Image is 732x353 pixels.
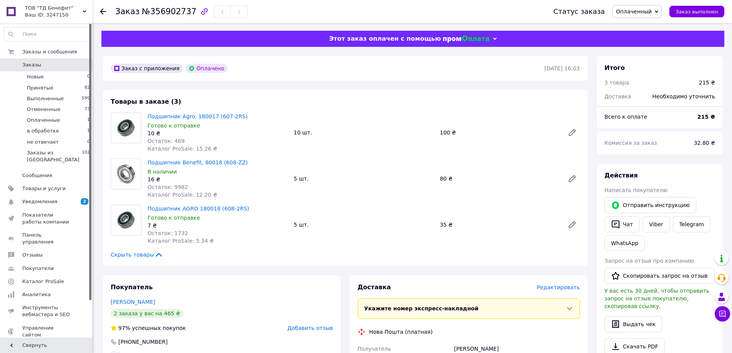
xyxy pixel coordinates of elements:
button: Заказ выполнен [669,6,724,17]
img: evopay logo [443,35,489,43]
img: Подшипник Agro, 180017 (607-2RS) [111,117,141,139]
span: Покупатель [111,283,153,291]
span: 102 [82,149,90,163]
span: Инструменты вебмастера и SEO [22,304,71,318]
span: 97% [118,325,130,331]
div: Оплачено [186,64,227,73]
span: Заказ выполнен [676,9,718,15]
span: Каталог ProSale: 15.26 ₴ [148,146,217,152]
span: Оплаченные [27,117,60,124]
a: WhatsApp [604,235,645,251]
span: Покупатели [22,265,54,272]
span: Написать покупателю [604,187,667,193]
span: Итого [604,64,625,71]
div: Заказ с приложения [111,64,183,73]
span: Комиссия за заказ [604,140,657,146]
a: Подшипник AGRO 180018 (608-2RS) [148,206,249,212]
span: Действия [604,172,638,179]
span: Заказы из [GEOGRAPHIC_DATA] [27,149,82,163]
span: Доставка [604,93,631,99]
div: 2 заказа у вас на 465 ₴ [111,309,183,318]
div: 35 ₴ [437,219,561,230]
span: 1 [87,128,90,134]
span: Товары в заказе (3) [111,98,181,105]
span: Скрыть товары [111,251,163,259]
span: Заказы и сообщения [22,48,77,55]
span: Уведомления [22,198,57,205]
div: Ваш ID: 3247150 [25,12,92,18]
a: Редактировать [564,171,580,186]
span: Запрос на отзыв про компанию [604,258,694,264]
span: 599 [82,95,90,102]
div: 10 шт. [290,127,437,138]
a: Telegram [673,216,710,232]
span: Панель управления [22,232,71,245]
span: Готово к отправке [148,215,200,221]
input: Поиск [4,27,90,41]
div: 5 шт. [290,173,437,184]
span: Редактировать [537,284,580,290]
span: в обработке [27,128,59,134]
span: Сообщения [22,172,52,179]
span: Получатель [358,346,391,352]
div: [PHONE_NUMBER] [118,338,168,346]
span: №356902737 [142,7,196,16]
span: 0 [87,73,90,80]
div: 100 ₴ [437,127,561,138]
button: Отправить инструкцию [604,197,696,213]
span: Заказы [22,61,41,68]
span: Отмененные [27,106,60,113]
span: 2 [81,198,88,205]
div: Статус заказа [553,8,605,15]
span: Оплаченный [616,8,652,15]
span: Остаток: 469 [148,138,185,144]
div: 10 ₴ [148,129,287,137]
button: Чат с покупателем [715,306,730,322]
a: Редактировать [564,125,580,140]
span: Доставка [358,283,391,291]
span: У вас есть 30 дней, чтобы отправить запрос на отзыв покупателю, скопировав ссылку. [604,288,709,309]
a: [PERSON_NAME] [111,299,155,305]
span: Отзывы [22,252,43,259]
div: 7 ₴ [148,222,287,229]
time: [DATE] 16:03 [544,65,580,71]
div: Необходимо уточнить [648,88,720,105]
span: не отвечает [27,139,59,146]
span: Заказ [115,7,139,16]
span: Каталог ProSale: 12.20 ₴ [148,192,217,198]
span: Всего к оплате [604,114,647,120]
span: Остаток: 9982 [148,184,188,190]
div: 80 ₴ [437,173,561,184]
span: Каталог ProSale: 5.34 ₴ [148,238,214,244]
button: Выдать чек [604,316,662,332]
div: 5 шт. [290,219,437,230]
span: Аналитика [22,291,51,298]
span: 3 товара [604,80,629,86]
span: 32.80 ₴ [694,140,715,146]
div: 16 ₴ [148,176,287,183]
span: Этот заказ оплачен с помощью [329,35,441,42]
a: Подшипник Agro, 180017 (607-2RS) [148,113,247,119]
span: Принятые [27,85,53,91]
span: Товары и услуги [22,185,66,192]
span: 1 [87,117,90,124]
span: 82 [85,85,90,91]
a: Подшипник Benefit, 80018 (608-ZZ) [148,159,248,166]
span: ТОВ "ТД Бенефит" [25,5,83,12]
img: Подшипник Benefit, 80018 (608-ZZ) [111,164,141,184]
div: успешных покупок [111,324,186,332]
a: Viber [642,216,669,232]
span: Показатели работы компании [22,212,71,225]
span: Укажите номер экспресс-накладной [364,305,479,312]
span: Готово к отправке [148,123,200,129]
span: Каталог ProSale [22,278,64,285]
button: Чат [604,216,639,232]
span: Добавить отзыв [287,325,333,331]
span: Выполненные [27,95,64,102]
div: Вернуться назад [100,8,106,15]
b: 215 ₴ [697,114,715,120]
span: Остаток: 1732 [148,230,188,236]
div: Нова Пошта (платная) [367,328,435,336]
span: Управление сайтом [22,325,71,338]
button: Скопировать запрос на отзыв [604,268,714,284]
